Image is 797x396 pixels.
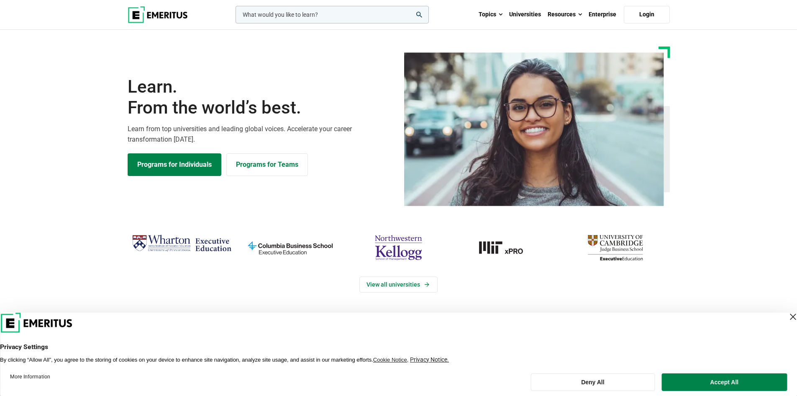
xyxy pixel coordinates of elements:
a: View Universities [359,277,438,292]
img: MIT xPRO [457,231,557,264]
a: Explore for Business [226,153,308,176]
img: columbia-business-school [240,231,340,264]
span: From the world’s best. [128,97,394,118]
img: Wharton Executive Education [132,231,232,256]
img: cambridge-judge-business-school [565,231,665,264]
a: Login [624,6,670,23]
img: Learn from the world's best [404,52,664,206]
input: woocommerce-product-search-field-0 [236,6,429,23]
a: MIT-xPRO [457,231,557,264]
p: Learn from top universities and leading global voices. Accelerate your career transformation [DATE]. [128,124,394,145]
h1: Learn. [128,76,394,119]
a: Explore Programs [128,153,221,176]
img: northwestern-kellogg [349,231,448,264]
